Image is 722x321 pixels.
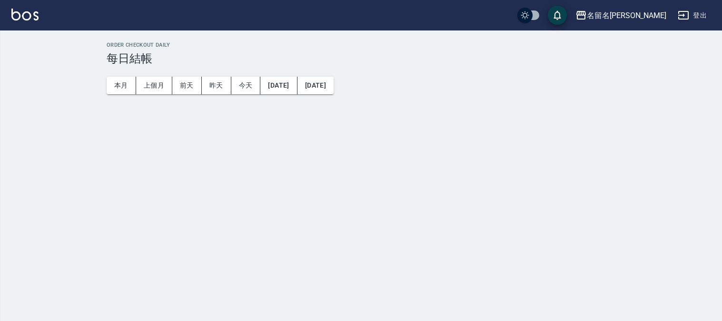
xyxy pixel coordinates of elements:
[674,7,711,24] button: 登出
[260,77,297,94] button: [DATE]
[107,42,711,48] h2: Order checkout daily
[548,6,567,25] button: save
[231,77,261,94] button: 今天
[587,10,666,21] div: 名留名[PERSON_NAME]
[172,77,202,94] button: 前天
[202,77,231,94] button: 昨天
[107,52,711,65] h3: 每日結帳
[11,9,39,20] img: Logo
[297,77,334,94] button: [DATE]
[572,6,670,25] button: 名留名[PERSON_NAME]
[107,77,136,94] button: 本月
[136,77,172,94] button: 上個月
